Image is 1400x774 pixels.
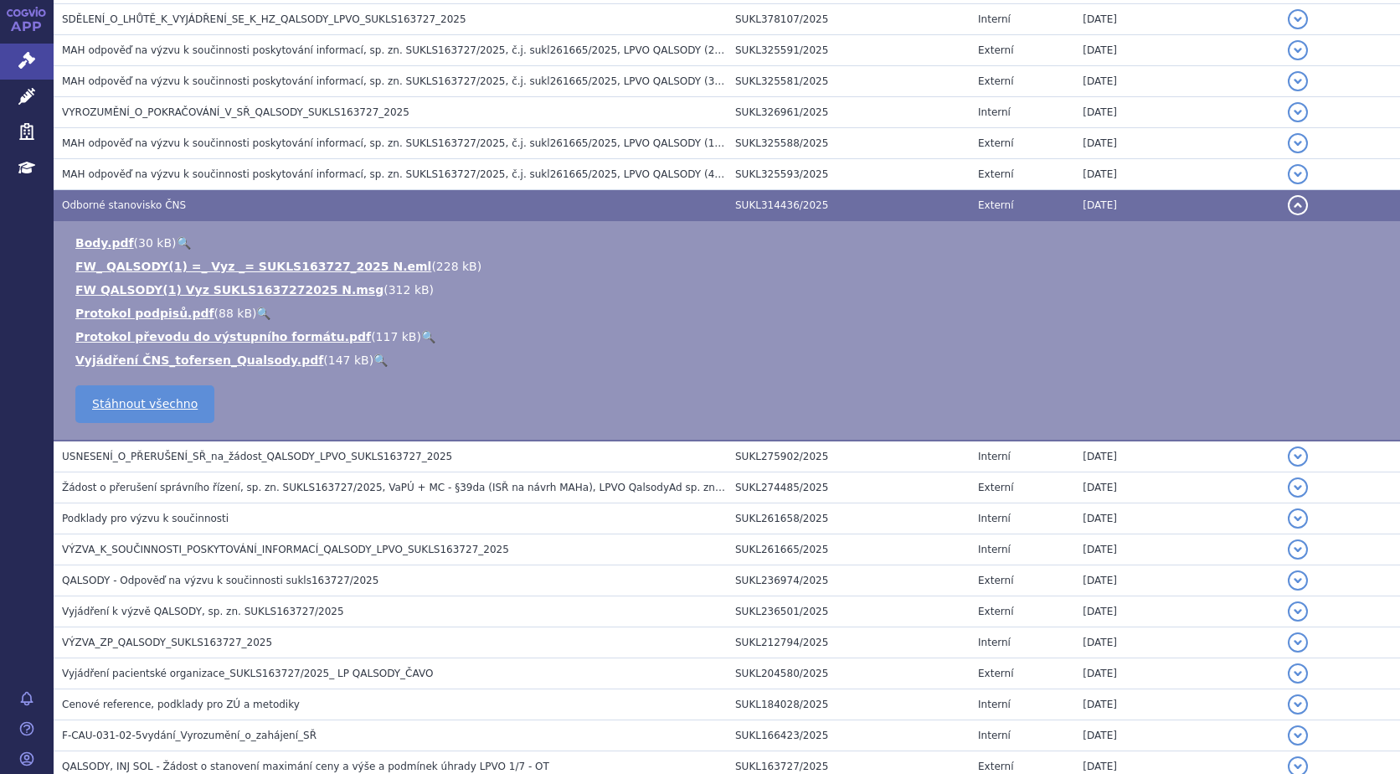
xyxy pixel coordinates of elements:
[978,730,1011,741] span: Interní
[75,281,1383,298] li: ( )
[1074,627,1279,658] td: [DATE]
[978,451,1011,462] span: Interní
[256,307,270,320] a: 🔍
[1288,40,1308,60] button: detail
[1288,102,1308,122] button: detail
[727,35,970,66] td: SUKL325591/2025
[1288,477,1308,498] button: detail
[1288,71,1308,91] button: detail
[727,565,970,596] td: SUKL236974/2025
[1288,632,1308,653] button: detail
[62,199,186,211] span: Odborné stanovisko ČNS
[1074,534,1279,565] td: [DATE]
[978,513,1011,524] span: Interní
[727,689,970,720] td: SUKL184028/2025
[978,668,1013,679] span: Externí
[62,168,1045,180] span: MAH odpověď na výzvu k součinnosti poskytování informací, sp. zn. SUKLS163727/2025, č.j. sukl2616...
[62,544,509,555] span: VÝZVA_K_SOUČINNOSTI_POSKYTOVÁNÍ_INFORMACÍ_QALSODY_LPVO_SUKLS163727_2025
[978,699,1011,710] span: Interní
[978,606,1013,617] span: Externí
[436,260,477,273] span: 228 kB
[75,236,134,250] a: Body.pdf
[978,199,1013,211] span: Externí
[1074,658,1279,689] td: [DATE]
[1074,128,1279,159] td: [DATE]
[62,44,777,56] span: MAH odpověď na výzvu k součinnosti poskytování informací, sp. zn. SUKLS163727/2025, č.j. sukl2616...
[978,13,1011,25] span: Interní
[1074,441,1279,472] td: [DATE]
[389,283,430,297] span: 312 kB
[1288,164,1308,184] button: detail
[421,330,435,343] a: 🔍
[177,236,191,250] a: 🔍
[373,353,388,367] a: 🔍
[727,503,970,534] td: SUKL261658/2025
[1074,159,1279,190] td: [DATE]
[1288,446,1308,467] button: detail
[1288,694,1308,715] button: detail
[1074,35,1279,66] td: [DATE]
[727,97,970,128] td: SUKL326961/2025
[75,328,1383,345] li: ( )
[1074,472,1279,503] td: [DATE]
[727,66,970,97] td: SUKL325581/2025
[75,235,1383,251] li: ( )
[1288,508,1308,529] button: detail
[1074,503,1279,534] td: [DATE]
[1074,190,1279,221] td: [DATE]
[978,137,1013,149] span: Externí
[75,260,431,273] a: FW_ QALSODY(1) =_ Vyz _= SUKLS163727_2025 N.eml
[62,668,433,679] span: Vyjádření pacientské organizace_SUKLS163727/2025_ LP QALSODY_ČAVO
[727,128,970,159] td: SUKL325588/2025
[62,513,229,524] span: Podklady pro výzvu k součinnosti
[62,137,1045,149] span: MAH odpověď na výzvu k součinnosti poskytování informací, sp. zn. SUKLS163727/2025, č.j. sukl2616...
[1288,725,1308,746] button: detail
[727,596,970,627] td: SUKL236501/2025
[75,385,214,423] a: Stáhnout všechno
[62,637,272,648] span: VÝZVA_ZP_QALSODY_SUKLS163727_2025
[727,534,970,565] td: SUKL261665/2025
[727,627,970,658] td: SUKL212794/2025
[1074,565,1279,596] td: [DATE]
[62,75,777,87] span: MAH odpověď na výzvu k součinnosti poskytování informací, sp. zn. SUKLS163727/2025, č.j. sukl2616...
[978,761,1013,772] span: Externí
[138,236,172,250] span: 30 kB
[75,283,383,297] a: FW QALSODY(1) Vyz SUKLS1637272025 N.msg
[978,75,1013,87] span: Externí
[727,441,970,472] td: SUKL275902/2025
[75,330,371,343] a: Protokol převodu do výstupního formátu.pdf
[62,575,378,586] span: QALSODY - Odpověď na výzvu k součinnosti sukls163727/2025
[62,606,344,617] span: Vyjádření k výzvě QALSODY, sp. zn. SUKLS163727/2025
[75,307,214,320] a: Protokol podpisů.pdf
[1074,97,1279,128] td: [DATE]
[978,575,1013,586] span: Externí
[1288,570,1308,591] button: detail
[978,106,1011,118] span: Interní
[727,4,970,35] td: SUKL378107/2025
[376,330,417,343] span: 117 kB
[1288,195,1308,215] button: detail
[727,190,970,221] td: SUKL314436/2025
[62,451,452,462] span: USNESENÍ_O_PŘERUŠENÍ_SŘ_na_žádost_QALSODY_LPVO_SUKLS163727_2025
[1074,720,1279,751] td: [DATE]
[62,761,549,772] span: QALSODY, INJ SOL - Žádost o stanovení maximání ceny a výše a podmínek úhrady LPVO 1/7 - OT
[727,720,970,751] td: SUKL166423/2025
[62,106,409,118] span: VYROZUMĚNÍ_O_POKRAČOVÁNÍ_V_SŘ_QALSODY_SUKLS163727_2025
[62,699,300,710] span: Cenové reference, podklady pro ZÚ a metodiky
[328,353,369,367] span: 147 kB
[219,307,252,320] span: 88 kB
[1074,4,1279,35] td: [DATE]
[75,352,1383,369] li: ( )
[978,168,1013,180] span: Externí
[1074,66,1279,97] td: [DATE]
[75,353,323,367] a: Vyjádření ČNS_tofersen_Qualsody.pdf
[62,13,466,25] span: SDĚLENÍ_O_LHŮTĚ_K_VYJÁDŘENÍ_SE_K_HZ_QALSODY_LPVO_SUKLS163727_2025
[1288,9,1308,29] button: detail
[75,305,1383,322] li: ( )
[727,159,970,190] td: SUKL325593/2025
[978,544,1011,555] span: Interní
[727,658,970,689] td: SUKL204580/2025
[1074,596,1279,627] td: [DATE]
[978,482,1013,493] span: Externí
[978,637,1011,648] span: Interní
